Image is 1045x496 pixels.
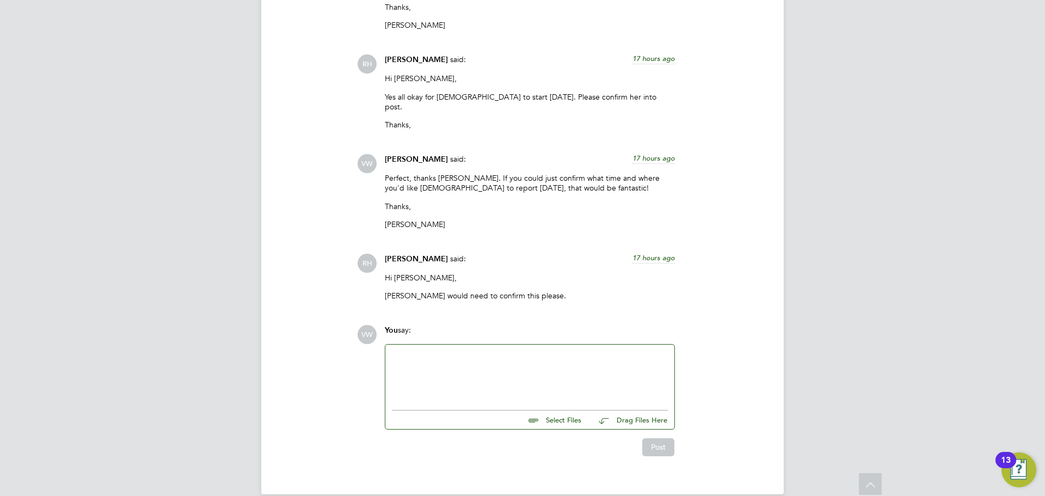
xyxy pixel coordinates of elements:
p: Yes all okay for [DEMOGRAPHIC_DATA] to start [DATE]. Please confirm her into post. [385,92,675,112]
p: Thanks, [385,2,675,12]
span: VW [358,325,377,344]
div: say: [385,325,675,344]
p: Perfect, thanks [PERSON_NAME]. If you could just confirm what time and where you'd like [DEMOGRAP... [385,173,675,193]
p: Thanks, [385,120,675,130]
p: [PERSON_NAME] would need to confirm this please. [385,291,675,301]
span: [PERSON_NAME] [385,55,448,64]
button: Post [642,438,674,456]
span: RH [358,254,377,273]
span: RH [358,54,377,74]
p: Thanks, [385,201,675,211]
span: said: [450,254,466,264]
span: 17 hours ago [632,253,675,262]
span: 17 hours ago [632,54,675,63]
button: Drag Files Here [590,409,668,432]
p: [PERSON_NAME] [385,20,675,30]
div: 13 [1001,460,1011,474]
span: You [385,326,398,335]
p: Hi [PERSON_NAME], [385,74,675,83]
span: [PERSON_NAME] [385,155,448,164]
span: [PERSON_NAME] [385,254,448,264]
span: said: [450,154,466,164]
span: VW [358,154,377,173]
span: 17 hours ago [632,154,675,163]
p: [PERSON_NAME] [385,219,675,229]
span: said: [450,54,466,64]
p: Hi [PERSON_NAME], [385,273,675,283]
button: Open Resource Center, 13 new notifications [1001,452,1036,487]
